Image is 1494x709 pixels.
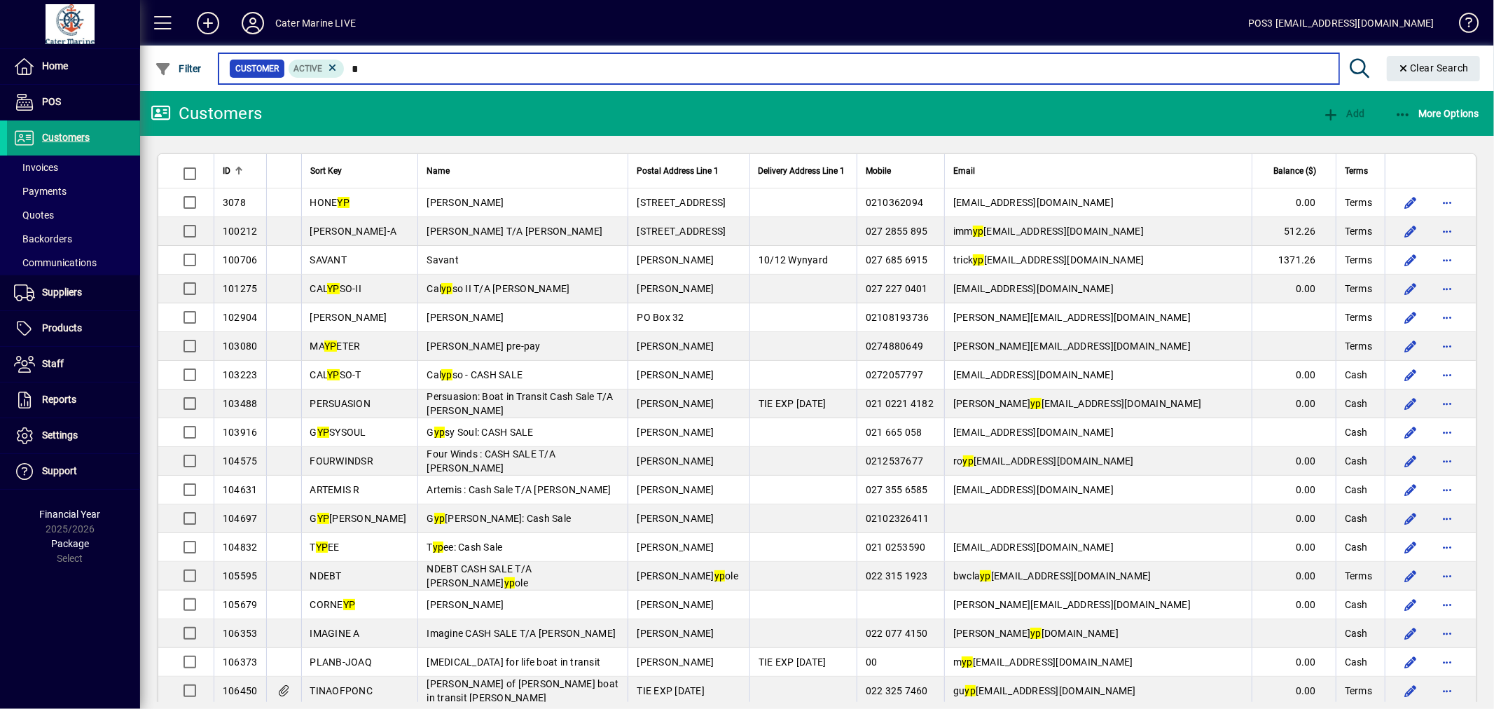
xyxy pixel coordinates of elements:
[7,418,140,453] a: Settings
[223,599,258,610] span: 105679
[427,312,504,323] span: [PERSON_NAME]
[1399,450,1422,472] button: Edit
[427,163,619,179] div: Name
[953,599,1191,610] span: [PERSON_NAME][EMAIL_ADDRESS][DOMAIN_NAME]
[14,162,58,173] span: Invoices
[343,599,356,610] em: YP
[637,599,714,610] span: [PERSON_NAME]
[1391,101,1483,126] button: More Options
[275,12,356,34] div: Cater Marine LIVE
[1345,224,1372,238] span: Terms
[1345,454,1368,468] span: Cash
[866,455,924,467] span: 0212537677
[1252,677,1336,705] td: 0.00
[953,570,1151,581] span: bwcla [EMAIL_ADDRESS][DOMAIN_NAME]
[953,254,1144,266] span: trick [EMAIL_ADDRESS][DOMAIN_NAME]
[637,427,714,438] span: [PERSON_NAME]
[637,369,714,380] span: [PERSON_NAME]
[963,455,974,467] em: yp
[317,427,330,438] em: YP
[310,312,387,323] span: [PERSON_NAME]
[310,369,361,380] span: CAL SO-T
[1436,335,1458,357] button: More options
[1030,628,1042,639] em: yp
[1436,622,1458,645] button: More options
[310,163,342,179] span: Sort Key
[324,340,337,352] em: YP
[1345,684,1372,698] span: Terms
[953,656,1133,668] span: m [EMAIL_ADDRESS][DOMAIN_NAME]
[866,427,922,438] span: 021 665 058
[427,656,600,668] span: [MEDICAL_DATA] for life boat in transit
[427,254,459,266] span: Savant
[1399,536,1422,558] button: Edit
[866,197,924,208] span: 0210362094
[1436,565,1458,587] button: More options
[427,226,602,237] span: [PERSON_NAME] T/A [PERSON_NAME]
[1319,101,1368,126] button: Add
[223,163,258,179] div: ID
[42,429,78,441] span: Settings
[1399,479,1422,501] button: Edit
[14,209,54,221] span: Quotes
[155,63,202,74] span: Filter
[1252,275,1336,303] td: 0.00
[1436,680,1458,702] button: More options
[42,358,64,369] span: Staff
[1399,335,1422,357] button: Edit
[1399,680,1422,702] button: Edit
[637,455,714,467] span: [PERSON_NAME]
[1436,191,1458,214] button: More options
[294,64,323,74] span: Active
[866,398,934,409] span: 021 0221 4182
[1345,163,1368,179] span: Terms
[1252,217,1336,246] td: 512.26
[310,599,356,610] span: CORNE
[1399,392,1422,415] button: Edit
[310,513,407,524] span: G [PERSON_NAME]
[7,311,140,346] a: Products
[866,369,924,380] span: 0272057797
[223,570,258,581] span: 105595
[317,513,330,524] em: YP
[637,685,705,696] span: TIE EXP [DATE]
[327,283,340,294] em: YP
[953,163,1243,179] div: Email
[759,398,826,409] span: TIE EXP [DATE]
[433,542,444,553] em: yp
[310,226,397,237] span: [PERSON_NAME]-A
[866,283,928,294] span: 027 227 0401
[1252,246,1336,275] td: 1371.26
[42,96,61,107] span: POS
[223,197,246,208] span: 3078
[637,398,714,409] span: [PERSON_NAME]
[1345,282,1372,296] span: Terms
[427,628,616,639] span: Imagine CASH SALE T/A [PERSON_NAME]
[637,197,726,208] span: [STREET_ADDRESS]
[223,312,258,323] span: 102904
[223,484,258,495] span: 104631
[42,132,90,143] span: Customers
[637,226,726,237] span: [STREET_ADDRESS]
[1345,483,1368,497] span: Cash
[637,340,714,352] span: [PERSON_NAME]
[427,283,569,294] span: Cal so II T/A [PERSON_NAME]
[866,570,928,581] span: 022 315 1923
[1399,277,1422,300] button: Edit
[953,312,1191,323] span: [PERSON_NAME][EMAIL_ADDRESS][DOMAIN_NAME]
[637,484,714,495] span: [PERSON_NAME]
[310,254,347,266] span: SAVANT
[1399,651,1422,673] button: Edit
[223,254,258,266] span: 100706
[434,427,445,438] em: yp
[441,369,452,380] em: yp
[637,656,714,668] span: [PERSON_NAME]
[310,398,371,409] span: PERSUASION
[637,254,714,266] span: [PERSON_NAME]
[953,455,1134,467] span: ro [EMAIL_ADDRESS][DOMAIN_NAME]
[759,254,828,266] span: 10/12 Wynyard
[310,197,350,208] span: HONE
[1261,163,1329,179] div: Balance ($)
[223,226,258,237] span: 100212
[1273,163,1316,179] span: Balance ($)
